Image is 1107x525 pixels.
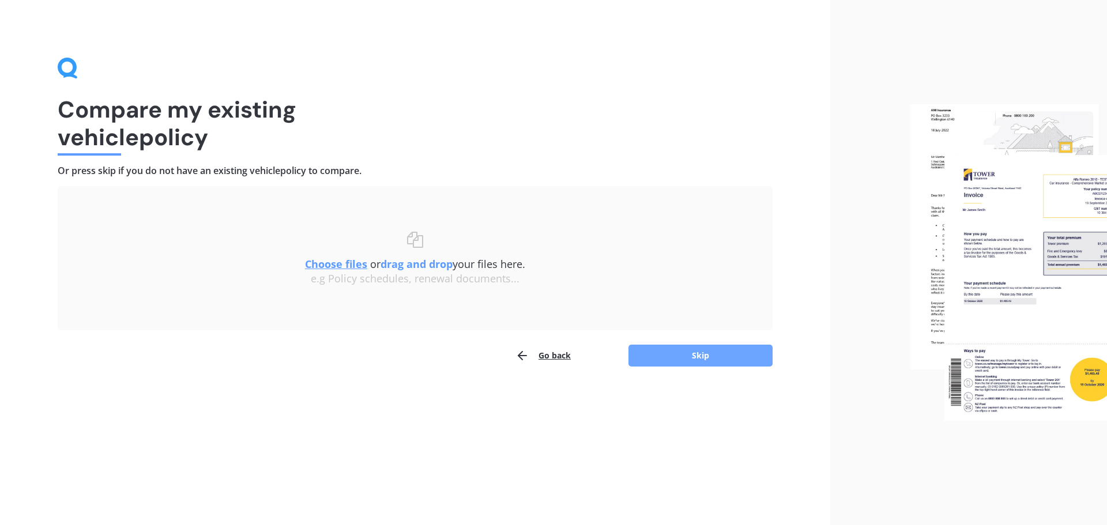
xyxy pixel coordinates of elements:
[81,273,750,285] div: e.g Policy schedules, renewal documents...
[910,104,1107,421] img: files.webp
[305,257,367,271] u: Choose files
[305,257,525,271] span: or your files here.
[628,345,773,367] button: Skip
[58,165,773,177] h4: Or press skip if you do not have an existing vehicle policy to compare.
[515,344,571,367] button: Go back
[381,257,453,271] b: drag and drop
[58,96,773,151] h1: Compare my existing vehicle policy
